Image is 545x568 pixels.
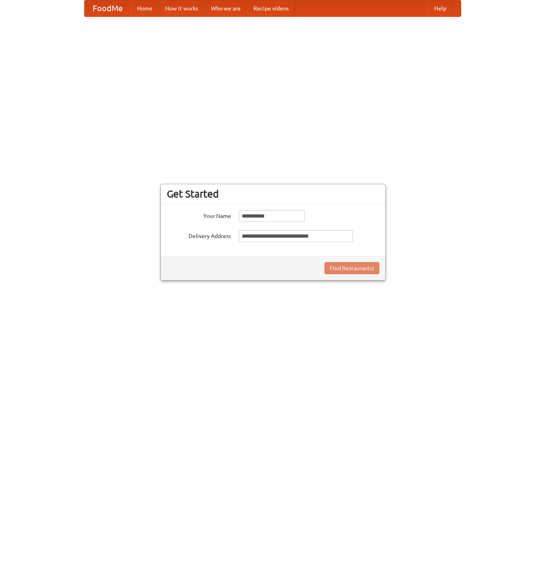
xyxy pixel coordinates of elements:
a: Who we are [205,0,247,16]
button: Find Restaurants! [324,262,379,274]
a: Help [428,0,453,16]
a: Home [131,0,159,16]
label: Delivery Address [167,230,231,240]
a: How it works [159,0,205,16]
a: FoodMe [85,0,131,16]
a: Recipe videos [247,0,295,16]
label: Your Name [167,210,231,220]
h3: Get Started [167,188,379,200]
